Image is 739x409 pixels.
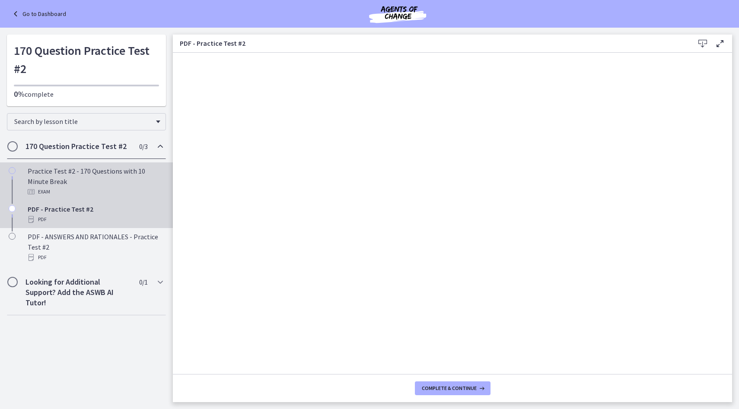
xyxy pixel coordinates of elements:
[346,3,449,24] img: Agents of Change
[422,385,477,392] span: Complete & continue
[14,89,159,99] p: complete
[28,166,162,197] div: Practice Test #2 - 170 Questions with 10 Minute Break
[7,113,166,130] div: Search by lesson title
[28,252,162,263] div: PDF
[25,141,131,152] h2: 170 Question Practice Test #2
[415,381,491,395] button: Complete & continue
[28,214,162,225] div: PDF
[28,204,162,225] div: PDF - Practice Test #2
[28,187,162,197] div: Exam
[25,277,131,308] h2: Looking for Additional Support? Add the ASWB AI Tutor!
[14,41,159,78] h1: 170 Question Practice Test #2
[28,231,162,263] div: PDF - ANSWERS AND RATIONALES - Practice Test #2
[10,9,66,19] a: Go to Dashboard
[139,141,147,152] span: 0 / 3
[14,117,152,126] span: Search by lesson title
[139,277,147,287] span: 0 / 1
[14,89,25,99] span: 0%
[180,38,680,48] h3: PDF - Practice Test #2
